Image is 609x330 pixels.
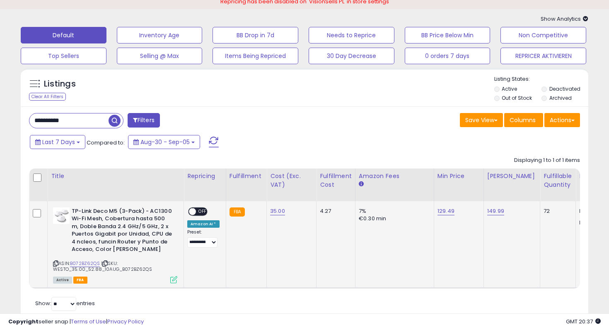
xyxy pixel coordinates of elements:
button: Inventory Age [117,27,203,43]
div: Fulfillable Quantity [544,172,572,189]
div: Cost (Exc. VAT) [270,172,313,189]
span: FBA [73,277,87,284]
div: ASIN: [53,207,177,282]
label: Active [502,85,517,92]
button: Top Sellers [21,48,106,64]
span: Aug-30 - Sep-05 [140,138,190,146]
img: 31WTAe-TdYL._SL40_.jpg [53,207,70,224]
button: Filters [128,113,160,128]
button: Columns [504,113,543,127]
label: Archived [549,94,572,101]
button: BB Price Below Min [405,27,491,43]
label: Out of Stock [502,94,532,101]
strong: Copyright [8,318,39,325]
button: REPRICER AKTIVIEREN [500,48,586,64]
b: TP-Link Deco M5 (3-Pack) - AC1300 Wi-Fi Mesh, Cobertura hasta 500 m, Doble Banda 2.4 GHz/5 GHz, 2... [72,207,172,255]
a: Privacy Policy [107,318,144,325]
button: Needs to Reprice [309,27,394,43]
div: Preset: [187,229,220,248]
button: Save View [460,113,503,127]
div: 7% [359,207,428,215]
button: Items Being Repriced [213,48,298,64]
h5: Listings [44,78,76,90]
a: 149.99 [487,207,504,215]
a: 35.00 [270,207,285,215]
a: 129.49 [437,207,454,215]
button: BB Drop in 7d [213,27,298,43]
span: OFF [196,208,209,215]
div: Amazon Fees [359,172,430,181]
div: Fulfillment [230,172,263,181]
span: All listings currently available for purchase on Amazon [53,277,72,284]
div: Displaying 1 to 1 of 1 items [514,157,580,164]
span: 2025-09-13 20:37 GMT [566,318,601,325]
div: Title [51,172,180,181]
small: FBA [230,207,245,217]
button: Last 7 Days [30,135,85,149]
span: Last 7 Days [42,138,75,146]
a: Terms of Use [71,318,106,325]
button: 30 Day Decrease [309,48,394,64]
span: Show Analytics [541,15,588,23]
button: Default [21,27,106,43]
div: Amazon AI * [187,220,220,228]
p: Listing States: [494,75,589,83]
button: 0 orders 7 days [405,48,491,64]
button: Actions [544,113,580,127]
a: B072BZ62QS [70,260,100,267]
div: €0.30 min [359,215,428,222]
span: | SKU: WESTO_35.00_52.88_10AUG_B072BZ62QS [53,260,152,272]
div: Fulfillment Cost [320,172,352,189]
div: Repricing [187,172,222,181]
button: Aug-30 - Sep-05 [128,135,200,149]
span: Show: entries [35,299,95,307]
label: Deactivated [549,85,580,92]
small: Amazon Fees. [359,181,364,188]
div: [PERSON_NAME] [487,172,536,181]
div: Min Price [437,172,480,181]
button: Non Competitive [500,27,586,43]
div: 72 [544,207,569,215]
div: Clear All Filters [29,93,66,101]
span: Columns [510,116,536,124]
button: Selling @ Max [117,48,203,64]
div: 4.27 [320,207,349,215]
div: seller snap | | [8,318,144,326]
span: Compared to: [87,139,125,147]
